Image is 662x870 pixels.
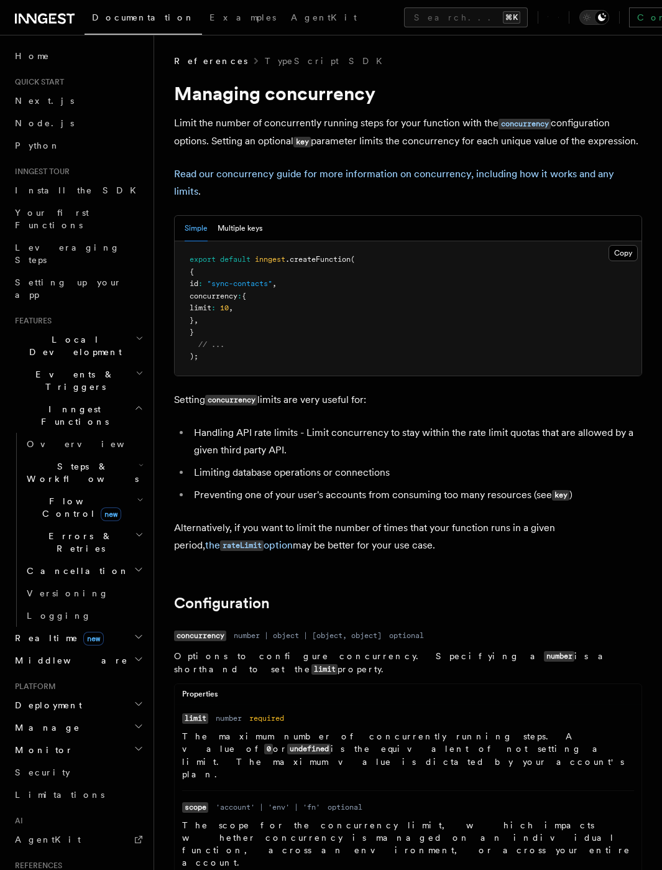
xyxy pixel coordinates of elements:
span: , [229,303,233,312]
span: Errors & Retries [22,530,135,555]
span: : [237,292,242,300]
span: : [198,279,203,288]
dd: number | object | [object, object] [234,631,382,641]
button: Search...⌘K [404,7,528,27]
span: Inngest Functions [10,403,134,428]
span: Security [15,767,70,777]
span: : [211,303,216,312]
span: Middleware [10,654,128,667]
span: , [194,316,198,325]
code: scope [182,802,208,813]
code: concurrency [499,119,551,129]
span: Install the SDK [15,185,144,195]
button: Simple [185,216,208,241]
span: 10 [220,303,229,312]
a: Overview [22,433,146,455]
span: Documentation [92,12,195,22]
span: Next.js [15,96,74,106]
span: Setting up your app [15,277,122,300]
button: Steps & Workflows [22,455,146,490]
dd: required [249,713,284,723]
a: Versioning [22,582,146,604]
span: Overview [27,439,155,449]
span: AgentKit [15,835,81,845]
span: Limitations [15,790,104,800]
p: Setting limits are very useful for: [174,391,642,409]
button: Deployment [10,694,146,716]
code: key [293,137,311,147]
a: Examples [202,4,283,34]
code: rateLimit [220,540,264,551]
span: Node.js [15,118,74,128]
a: Home [10,45,146,67]
button: Errors & Retries [22,525,146,560]
a: Read our concurrency guide for more information on concurrency, including how it works and any li... [174,168,614,197]
span: export [190,255,216,264]
button: Copy [609,245,638,261]
a: Python [10,134,146,157]
a: Install the SDK [10,179,146,201]
a: Node.js [10,112,146,134]
span: } [190,328,194,336]
span: Inngest tour [10,167,70,177]
a: therateLimitoption [205,539,293,551]
a: Configuration [174,595,270,612]
span: Events & Triggers [10,368,136,393]
span: Features [10,316,52,326]
button: Events & Triggers [10,363,146,398]
button: Multiple keys [218,216,262,241]
code: number [544,651,574,662]
li: Handling API rate limits - Limit concurrency to stay within the rate limit quotas that are allowe... [190,424,642,459]
div: Properties [175,689,641,705]
span: concurrency [190,292,237,300]
span: Steps & Workflows [22,460,139,485]
span: Manage [10,721,80,734]
button: Inngest Functions [10,398,146,433]
button: Flow Controlnew [22,490,146,525]
a: Next.js [10,90,146,112]
p: Options to configure concurrency. Specifying a is a shorthand to set the property. [174,650,642,676]
p: The maximum number of concurrently running steps. A value of or is the equivalent of not setting ... [182,730,634,780]
span: Versioning [27,588,109,598]
div: Inngest Functions [10,433,146,627]
span: Realtime [10,632,104,644]
a: Logging [22,604,146,627]
span: AI [10,816,23,826]
span: References [174,55,247,67]
p: Alternatively, if you want to limit the number of times that your function runs in a given period... [174,519,642,555]
span: inngest [255,255,285,264]
span: Logging [27,611,91,621]
span: , [272,279,277,288]
span: Examples [209,12,276,22]
dd: 'account' | 'env' | 'fn' [216,802,320,812]
a: Leveraging Steps [10,236,146,271]
a: Setting up your app [10,271,146,306]
a: concurrency [499,117,551,129]
span: Leveraging Steps [15,243,120,265]
span: // ... [198,340,224,349]
span: Platform [10,682,56,692]
span: Home [15,50,50,62]
p: The scope for the concurrency limit, which impacts whether concurrency is managed on an individua... [182,819,634,869]
span: Monitor [10,744,73,756]
h1: Managing concurrency [174,82,642,104]
span: AgentKit [291,12,357,22]
code: limit [311,664,338,675]
a: AgentKit [283,4,364,34]
span: id [190,279,198,288]
button: Realtimenew [10,627,146,649]
code: key [552,490,569,501]
kbd: ⌘K [503,11,520,24]
span: Local Development [10,333,136,358]
span: Cancellation [22,565,129,577]
span: { [242,292,246,300]
span: { [190,267,194,276]
span: new [83,632,104,646]
span: default [220,255,251,264]
button: Monitor [10,739,146,761]
code: concurrency [205,395,257,405]
button: Local Development [10,328,146,363]
button: Manage [10,716,146,739]
dd: number [216,713,242,723]
a: Limitations [10,784,146,806]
